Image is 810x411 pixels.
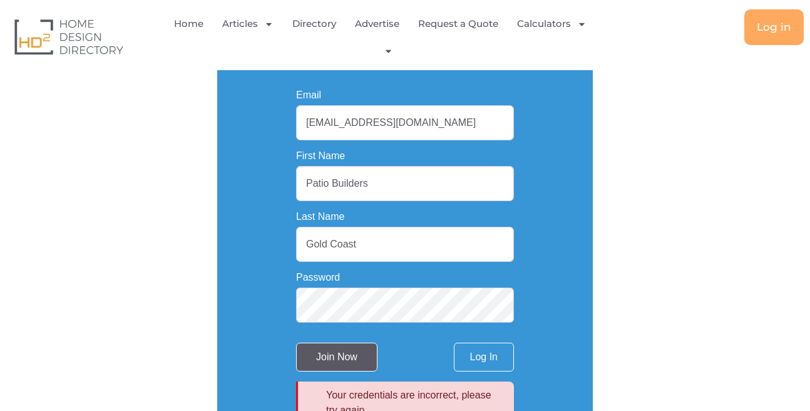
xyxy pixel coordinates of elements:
[296,212,344,222] label: Last Name
[292,9,336,38] a: Directory
[222,9,274,38] a: Articles
[296,90,321,100] label: Email
[296,105,514,140] input: Email
[454,343,514,372] a: Log In
[757,22,791,33] span: Log in
[166,9,605,64] nav: Menu
[296,273,340,283] label: Password
[517,9,587,38] a: Calculators
[418,9,498,38] a: Request a Quote
[355,9,399,38] a: Advertise
[296,151,345,161] label: First Name
[744,9,804,45] a: Log in
[296,343,377,372] input: Join Now
[174,9,203,38] a: Home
